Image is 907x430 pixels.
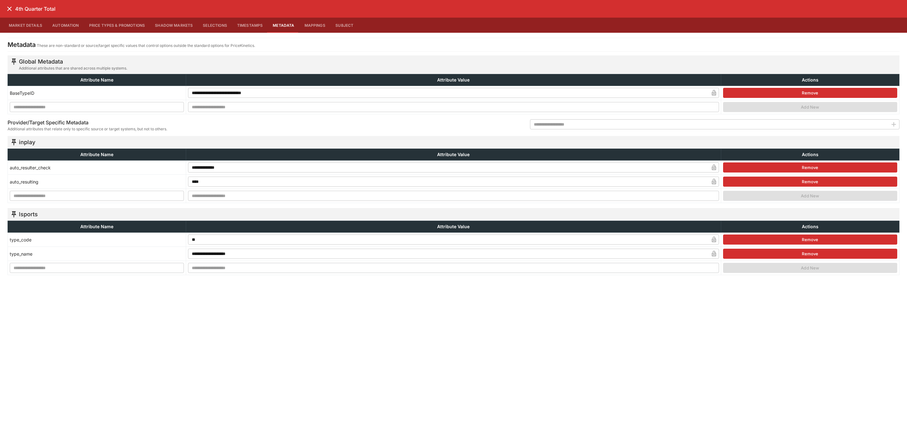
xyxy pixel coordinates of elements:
th: Attribute Value [186,74,721,86]
button: Timestamps [232,18,268,33]
button: Automation [47,18,84,33]
td: auto_resulter_check [8,161,186,175]
button: Subject [330,18,359,33]
button: Remove [723,235,897,245]
button: Market Details [4,18,47,33]
h5: inplay [19,139,35,146]
p: These are non-standard or source/target specific values that control options outside the standard... [37,42,255,49]
button: close [4,3,15,14]
th: Actions [721,74,899,86]
th: Attribute Name [8,74,186,86]
button: Remove [723,162,897,173]
th: Attribute Value [186,221,721,233]
h6: Provider/Target Specific Metadata [8,119,167,126]
span: Additional attributes that are shared across multiple systems. [19,65,127,71]
h5: Global Metadata [19,58,127,65]
th: Attribute Value [186,149,721,161]
td: auto_resulting [8,175,186,189]
h6: 4th Quarter Total [15,6,55,12]
th: Attribute Name [8,149,186,161]
td: type_name [8,247,186,261]
button: Selections [198,18,232,33]
button: Remove [723,249,897,259]
td: BaseTypeID [8,86,186,100]
td: type_code [8,233,186,247]
button: Remove [723,177,897,187]
span: Additional attributes that relate only to specific source or target systems, but not to others. [8,126,167,132]
th: Actions [721,149,899,161]
button: Remove [723,88,897,98]
button: Mappings [299,18,330,33]
th: Attribute Name [8,221,186,233]
h4: Metadata [8,41,36,49]
h5: lsports [19,211,38,218]
button: Shadow Markets [150,18,198,33]
th: Actions [721,221,899,233]
button: Price Types & Promotions [84,18,150,33]
button: Metadata [268,18,299,33]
